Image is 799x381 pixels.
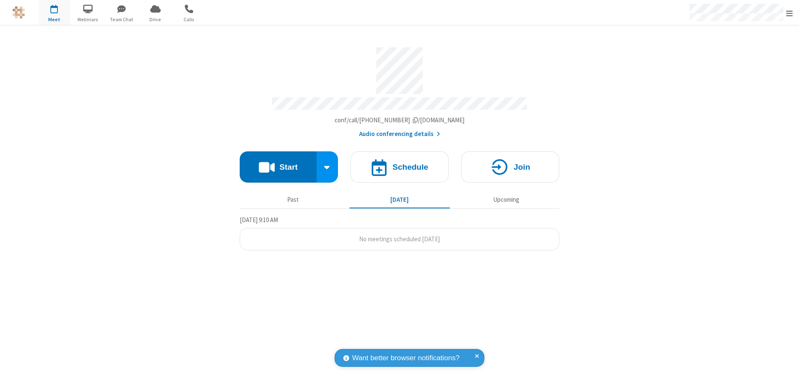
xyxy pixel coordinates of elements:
[335,116,465,125] button: Copy my meeting room linkCopy my meeting room link
[456,192,556,208] button: Upcoming
[514,163,530,171] h4: Join
[359,129,440,139] button: Audio conferencing details
[240,216,278,224] span: [DATE] 9:10 AM
[350,151,449,183] button: Schedule
[12,6,25,19] img: QA Selenium DO NOT DELETE OR CHANGE
[352,353,459,364] span: Want better browser notifications?
[335,116,465,124] span: Copy my meeting room link
[359,235,440,243] span: No meetings scheduled [DATE]
[461,151,559,183] button: Join
[778,359,793,375] iframe: Chat
[350,192,450,208] button: [DATE]
[317,151,338,183] div: Start conference options
[240,41,559,139] section: Account details
[39,16,70,23] span: Meet
[279,163,298,171] h4: Start
[106,16,137,23] span: Team Chat
[72,16,104,23] span: Webinars
[174,16,205,23] span: Calls
[240,215,559,251] section: Today's Meetings
[243,192,343,208] button: Past
[140,16,171,23] span: Drive
[240,151,317,183] button: Start
[392,163,428,171] h4: Schedule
